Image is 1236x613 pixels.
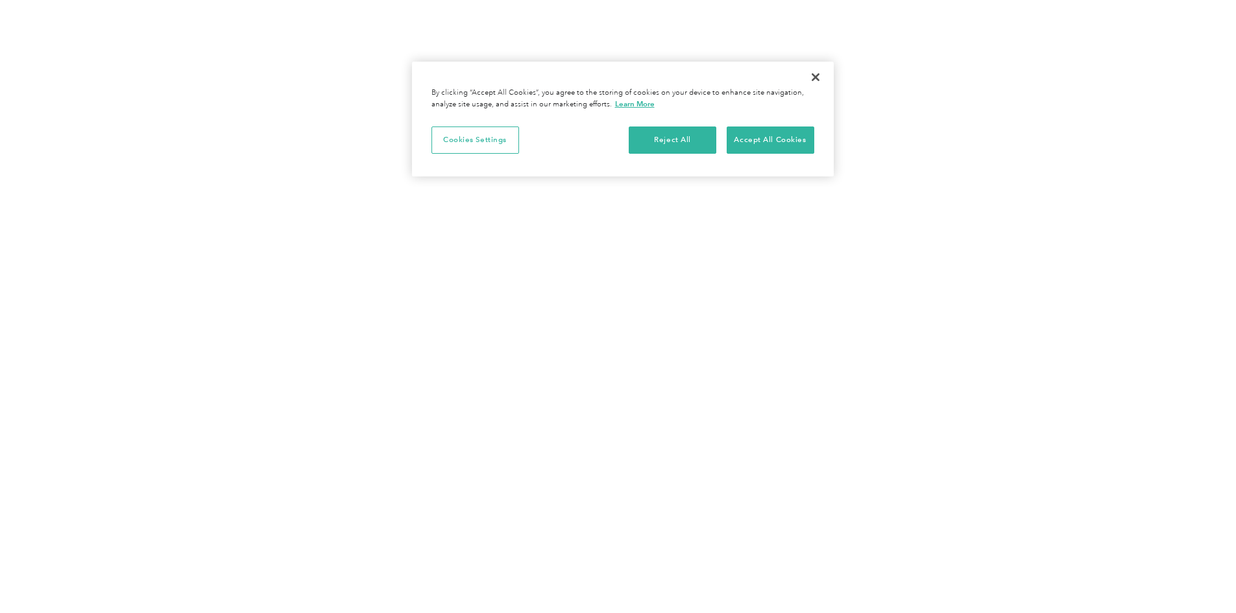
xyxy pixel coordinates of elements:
[431,88,814,110] div: By clicking “Accept All Cookies”, you agree to the storing of cookies on your device to enhance s...
[727,126,814,154] button: Accept All Cookies
[412,62,834,176] div: Privacy
[629,126,716,154] button: Reject All
[801,63,830,91] button: Close
[412,62,834,176] div: Cookie banner
[431,126,519,154] button: Cookies Settings
[615,99,655,108] a: More information about your privacy, opens in a new tab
